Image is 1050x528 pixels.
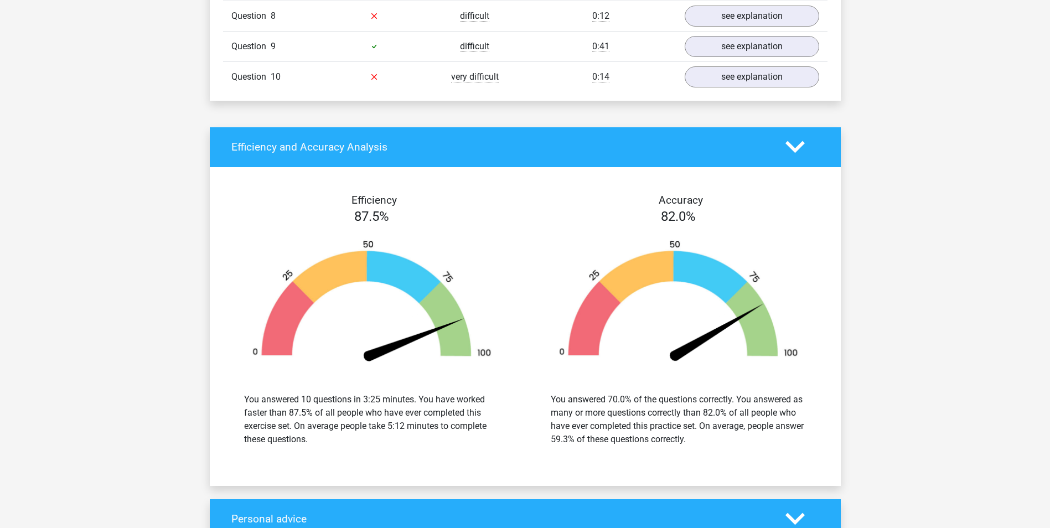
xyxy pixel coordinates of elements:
[661,209,696,224] span: 82.0%
[460,11,489,22] span: difficult
[592,41,609,52] span: 0:41
[244,393,500,446] div: You answered 10 questions in 3:25 minutes. You have worked faster than 87.5% of all people who ha...
[235,240,509,366] img: 87.ad340e3c98c4.png
[271,11,276,21] span: 8
[551,393,806,446] div: You answered 70.0% of the questions correctly. You answered as many or more questions correctly t...
[542,240,815,366] img: 82.0790d660cc64.png
[231,70,271,84] span: Question
[271,71,281,82] span: 10
[460,41,489,52] span: difficult
[271,41,276,51] span: 9
[354,209,389,224] span: 87.5%
[231,194,517,206] h4: Efficiency
[685,66,819,87] a: see explanation
[231,141,769,153] h4: Efficiency and Accuracy Analysis
[685,36,819,57] a: see explanation
[451,71,499,82] span: very difficult
[592,11,609,22] span: 0:12
[231,513,769,525] h4: Personal advice
[231,40,271,53] span: Question
[592,71,609,82] span: 0:14
[538,194,824,206] h4: Accuracy
[685,6,819,27] a: see explanation
[231,9,271,23] span: Question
